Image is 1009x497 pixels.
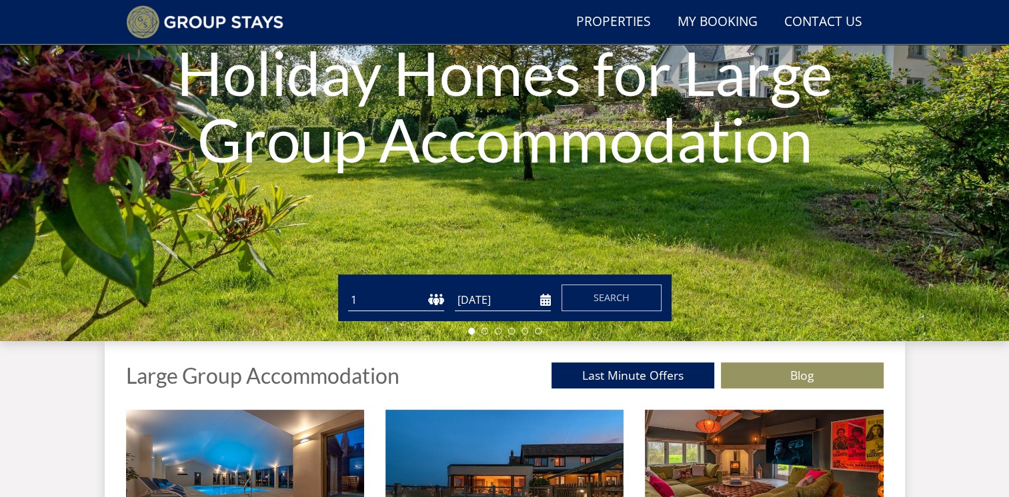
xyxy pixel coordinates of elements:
h1: Large Group Accommodation [126,364,399,387]
a: Blog [721,362,884,388]
a: Contact Us [779,7,868,37]
input: Arrival Date [455,289,551,311]
button: Search [562,284,662,311]
span: Search [594,291,630,304]
h1: Holiday Homes for Large Group Accommodation [151,13,858,199]
a: Properties [571,7,656,37]
a: Last Minute Offers [552,362,714,388]
a: My Booking [672,7,763,37]
img: Group Stays [126,5,284,39]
